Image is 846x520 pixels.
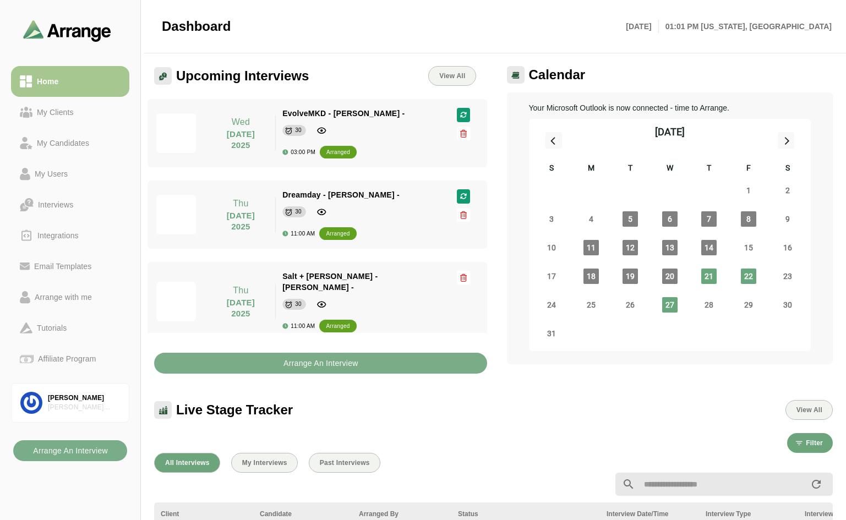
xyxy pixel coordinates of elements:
[11,97,129,128] a: My Clients
[529,101,811,114] p: Your Microsoft Outlook is now connected - time to Arrange.
[30,291,96,304] div: Arrange with me
[796,406,822,414] span: View All
[662,269,678,284] span: Wednesday, August 20, 2025
[544,269,559,284] span: Sunday, August 17, 2025
[741,269,756,284] span: Friday, August 22, 2025
[544,240,559,255] span: Sunday, August 10, 2025
[11,128,129,158] a: My Candidates
[787,433,833,453] button: Filter
[623,240,638,255] span: Tuesday, August 12, 2025
[583,269,599,284] span: Monday, August 18, 2025
[623,269,638,284] span: Tuesday, August 19, 2025
[30,260,96,273] div: Email Templates
[34,198,78,211] div: Interviews
[326,228,350,239] div: arranged
[626,20,658,33] p: [DATE]
[213,284,269,297] p: Thu
[48,393,120,403] div: [PERSON_NAME]
[30,167,72,180] div: My Users
[11,189,129,220] a: Interviews
[32,321,71,335] div: Tutorials
[768,162,808,176] div: S
[11,251,129,282] a: Email Templates
[32,440,108,461] b: Arrange An Interview
[165,459,210,467] span: All Interviews
[295,125,302,136] div: 30
[729,162,768,176] div: F
[23,20,111,41] img: arrangeai-name-small-logo.4d2b8aee.svg
[611,162,651,176] div: T
[161,509,247,519] div: Client
[11,343,129,374] a: Affiliate Program
[458,509,593,519] div: Status
[283,353,358,374] b: Arrange An Interview
[544,211,559,227] span: Sunday, August 3, 2025
[11,66,129,97] a: Home
[583,211,599,227] span: Monday, August 4, 2025
[11,220,129,251] a: Integrations
[32,136,94,150] div: My Candidates
[544,297,559,313] span: Sunday, August 24, 2025
[780,183,795,198] span: Saturday, August 2, 2025
[805,439,823,447] span: Filter
[529,67,586,83] span: Calendar
[319,459,370,467] span: Past Interviews
[659,20,832,33] p: 01:01 PM [US_STATE], [GEOGRAPHIC_DATA]
[11,158,129,189] a: My Users
[326,147,350,158] div: arranged
[282,109,405,118] span: EvolveMKD - [PERSON_NAME] -
[428,66,476,86] a: View All
[11,383,129,423] a: [PERSON_NAME][PERSON_NAME] Associates
[282,190,400,199] span: Dreamday - [PERSON_NAME] -
[532,162,572,176] div: S
[34,352,100,365] div: Affiliate Program
[780,240,795,255] span: Saturday, August 16, 2025
[650,162,690,176] div: W
[48,403,120,412] div: [PERSON_NAME] Associates
[701,211,717,227] span: Thursday, August 7, 2025
[176,402,293,418] span: Live Stage Tracker
[780,297,795,313] span: Saturday, August 30, 2025
[544,326,559,341] span: Sunday, August 31, 2025
[607,509,692,519] div: Interview Date/Time
[655,124,685,140] div: [DATE]
[162,18,231,35] span: Dashboard
[213,297,269,319] p: [DATE] 2025
[33,229,83,242] div: Integrations
[213,129,269,151] p: [DATE] 2025
[701,240,717,255] span: Thursday, August 14, 2025
[706,509,792,519] div: Interview Type
[295,206,302,217] div: 30
[571,162,611,176] div: M
[231,453,298,473] button: My Interviews
[701,297,717,313] span: Thursday, August 28, 2025
[439,72,465,80] span: View All
[583,240,599,255] span: Monday, August 11, 2025
[213,116,269,129] p: Wed
[295,299,302,310] div: 30
[810,478,823,491] i: appended action
[11,313,129,343] a: Tutorials
[780,211,795,227] span: Saturday, August 9, 2025
[785,400,833,420] button: View All
[260,509,346,519] div: Candidate
[154,453,220,473] button: All Interviews
[780,269,795,284] span: Saturday, August 23, 2025
[359,509,445,519] div: Arranged By
[282,231,315,237] div: 11:00 AM
[662,240,678,255] span: Wednesday, August 13, 2025
[213,210,269,232] p: [DATE] 2025
[741,183,756,198] span: Friday, August 1, 2025
[32,75,63,88] div: Home
[741,297,756,313] span: Friday, August 29, 2025
[11,282,129,313] a: Arrange with me
[32,106,78,119] div: My Clients
[583,297,599,313] span: Monday, August 25, 2025
[662,297,678,313] span: Wednesday, August 27, 2025
[662,211,678,227] span: Wednesday, August 6, 2025
[701,269,717,284] span: Thursday, August 21, 2025
[13,440,127,461] button: Arrange An Interview
[282,149,315,155] div: 03:00 PM
[309,453,380,473] button: Past Interviews
[213,197,269,210] p: Thu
